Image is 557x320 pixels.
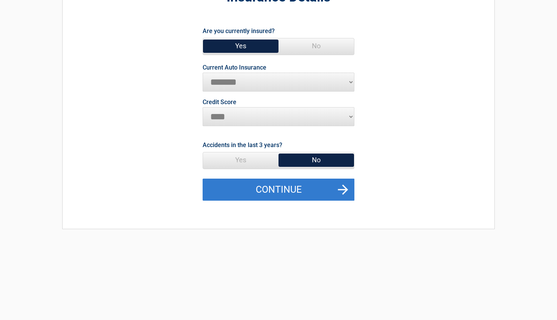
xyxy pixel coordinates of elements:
[203,26,275,36] label: Are you currently insured?
[203,65,266,71] label: Current Auto Insurance
[203,152,278,168] span: Yes
[278,152,354,168] span: No
[203,38,278,54] span: Yes
[203,99,236,105] label: Credit Score
[278,38,354,54] span: No
[203,179,354,201] button: Continue
[203,140,282,150] label: Accidents in the last 3 years?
